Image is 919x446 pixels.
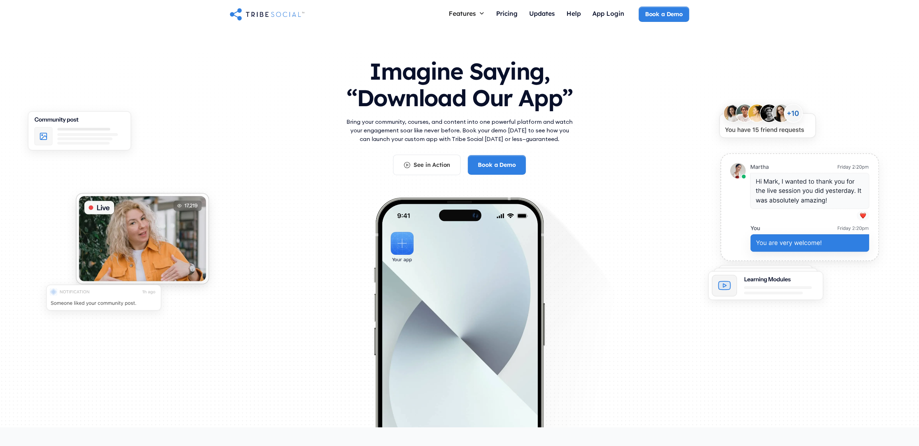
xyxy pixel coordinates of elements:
div: Updates [529,9,555,17]
a: See in Action [393,155,461,175]
p: Bring your community, courses, and content into one powerful platform and watch your engagement s... [345,117,574,143]
div: Your app [392,256,412,264]
div: See in Action [414,161,450,169]
div: Features [443,6,490,20]
img: An illustration of push notification [37,278,171,323]
img: An illustration of Live video [64,184,220,299]
a: App Login [587,6,630,22]
a: Book a Demo [468,155,526,174]
img: An illustration of chat [708,144,891,277]
div: Features [449,9,476,17]
div: Pricing [496,9,518,17]
img: An illustration of New friends requests [708,95,827,152]
div: Help [566,9,581,17]
a: Updates [523,6,561,22]
img: An illustration of Learning Modules [699,260,833,312]
a: Help [561,6,587,22]
a: Pricing [490,6,523,22]
a: Book a Demo [639,6,689,22]
div: App Login [592,9,624,17]
img: An illustration of Community Feed [18,104,141,163]
h1: Imagine Saying, “Download Our App” [345,51,574,114]
a: home [230,7,304,21]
